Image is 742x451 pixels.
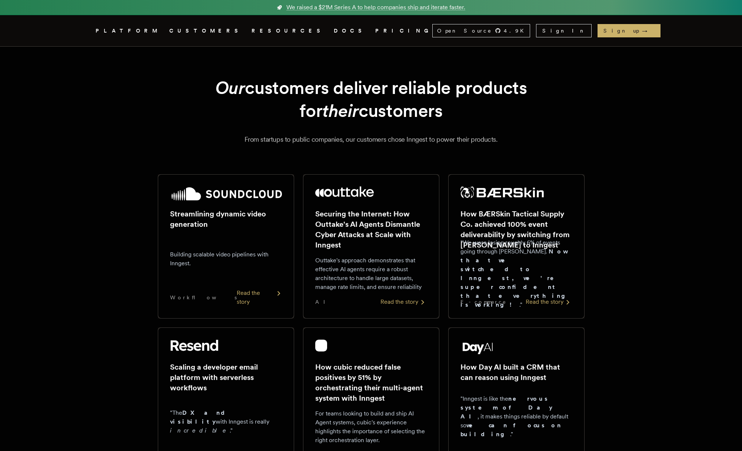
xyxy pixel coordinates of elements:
p: "The with Inngest is really ." [170,408,282,435]
img: BÆRSkin Tactical Supply Co. [460,186,544,198]
button: RESOURCES [252,26,325,36]
a: Outtake logoSecuring the Internet: How Outtake's AI Agents Dismantle Cyber Attacks at Scale with ... [303,174,439,319]
img: Resend [170,340,218,351]
h2: Securing the Internet: How Outtake's AI Agents Dismantle Cyber Attacks at Scale with Inngest [315,209,427,250]
a: PRICING [375,26,432,36]
p: From startups to public companies, our customers chose Inngest to power their products. [104,134,638,145]
img: SoundCloud [170,186,282,201]
strong: Now that we switched to Inngest, we're super confident that everything is working! [460,248,571,308]
span: Workflows [170,294,237,301]
p: "We were losing roughly 6% of events going through [PERSON_NAME]. ." [460,238,572,309]
strong: DX and visibility [170,409,231,425]
a: Sign In [536,24,592,37]
h2: Scaling a developer email platform with serverless workflows [170,362,282,393]
div: Read the story [237,289,282,306]
a: Sign up [598,24,661,37]
p: "Inngest is like the , it makes things reliable by default so ." [460,394,572,439]
h2: How BÆRSkin Tactical Supply Co. achieved 100% event deliverability by switching from [PERSON_NAME... [460,209,572,250]
a: DOCS [334,26,366,36]
p: Building scalable video pipelines with Inngest. [170,250,282,268]
span: E-commerce [460,298,506,306]
span: Open Source [437,27,492,34]
em: their [322,100,359,121]
a: CUSTOMERS [169,26,243,36]
span: AI [315,298,332,306]
a: SoundCloud logoStreamlining dynamic video generationBuilding scalable video pipelines with Innges... [158,174,294,319]
em: incredible [170,427,230,434]
img: Outtake [315,186,374,197]
p: Outtake's approach demonstrates that effective AI agents require a robust architecture to handle ... [315,256,427,292]
nav: Global [75,15,668,46]
button: PLATFORM [96,26,160,36]
div: Read the story [526,297,572,306]
h1: customers deliver reliable products for customers [176,76,567,122]
h2: How cubic reduced false positives by 51% by orchestrating their multi-agent system with Inngest [315,362,427,403]
h2: Streamlining dynamic video generation [170,209,282,229]
img: Day AI [460,340,495,354]
strong: nervous system of Day AI [460,395,552,420]
p: For teams looking to build and ship AI Agent systems, cubic's experience highlights the importanc... [315,409,427,445]
span: 4.9 K [504,27,528,34]
img: cubic [315,340,327,351]
span: → [642,27,655,34]
strong: we can focus on building [460,422,562,438]
div: Read the story [380,297,427,306]
h2: How Day AI built a CRM that can reason using Inngest [460,362,572,383]
a: BÆRSkin Tactical Supply Co. logoHow BÆRSkin Tactical Supply Co. achieved 100% event deliverabilit... [448,174,585,319]
span: We raised a $21M Series A to help companies ship and iterate faster. [286,3,465,12]
em: Our [215,77,245,98]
